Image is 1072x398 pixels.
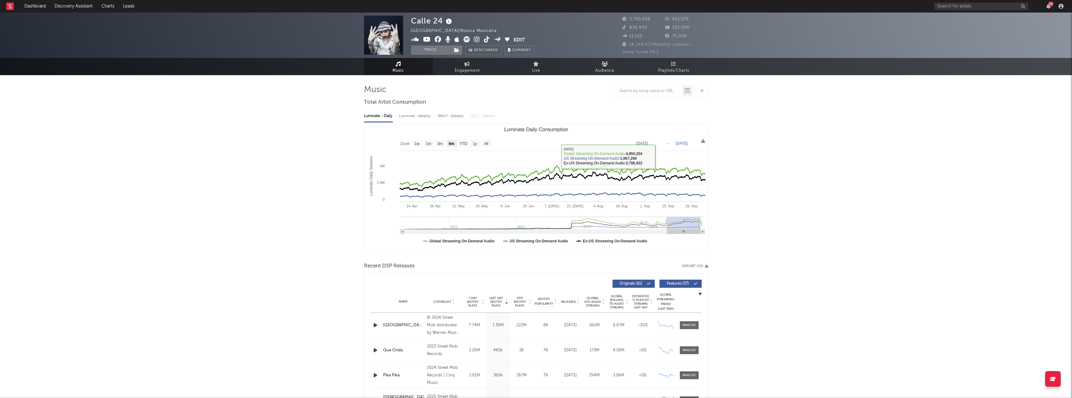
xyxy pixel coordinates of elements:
[682,264,708,268] button: Export CSV
[430,204,441,208] text: 28. Apr
[632,294,649,309] span: Estimated % Playlist Streams Last Day
[584,322,605,328] div: 260M
[505,45,534,55] button: Summary
[535,297,553,306] span: Spotify Popularity
[512,49,531,52] span: Summary
[622,26,647,30] span: 838,900
[584,296,601,308] span: Global ATD Audio Streams
[406,204,417,208] text: 14. Apr
[383,322,424,328] a: [GEOGRAPHIC_DATA]
[632,322,653,328] div: ~ 10 %
[383,347,424,354] div: Que Onda
[622,34,642,38] span: 11,153
[464,347,485,354] div: 3.29M
[411,45,450,55] button: Track
[426,142,431,146] text: 1m
[464,296,481,308] span: 7 Day Spotify Plays
[411,16,454,26] div: Calle 24
[632,372,653,379] div: <5%
[484,142,488,146] text: All
[364,111,393,121] div: Luminate - Daily
[617,282,645,286] span: Originals ( 61 )
[608,347,629,354] div: 4.59M
[383,372,424,379] div: Pika Pika
[560,347,581,354] div: [DATE]
[488,347,508,354] div: 465k
[632,347,653,354] div: <5%
[584,347,605,354] div: 173M
[584,372,605,379] div: 294M
[400,142,410,146] text: Zoom
[567,204,583,208] text: 21. [DATE]
[427,314,461,337] div: © 2024 Street Mob distributed by Warner Music Latina
[511,372,532,379] div: 267M
[613,280,655,288] button: Originals(61)
[452,204,465,208] text: 12. May
[608,322,629,328] div: 9.97M
[676,141,688,146] text: [DATE]
[595,67,614,75] span: Audience
[380,164,384,168] text: 5M
[664,282,692,286] span: Features ( 37 )
[411,27,504,35] div: [GEOGRAPHIC_DATA] | Música Mexicana
[622,50,659,54] span: Jump Score: 74.3
[665,26,690,30] span: 332,000
[640,204,650,208] text: 1. Sep
[438,111,465,121] div: BMAT - Weekly
[511,322,532,328] div: 222M
[560,372,581,379] div: [DATE]
[535,347,557,354] div: 76
[510,239,568,243] text: US Streaming On-Demand Audio
[459,142,467,146] text: YTD
[504,127,568,132] text: Luminate Daily Consumption
[488,296,505,308] span: Last Day Spotify Plays
[364,58,433,75] a: Music
[622,17,650,21] span: 2,750,828
[364,99,426,106] span: Total Artist Consumption
[473,142,477,146] text: 1y
[433,300,451,304] span: Copyright
[560,322,581,328] div: [DATE]
[475,204,488,208] text: 26. May
[511,347,532,354] div: 1B
[449,142,454,146] text: 6m
[665,34,687,38] span: 71,000
[608,294,625,309] span: Global Rolling 7D Audio Streams
[437,142,443,146] text: 3m
[514,36,525,44] button: Edit
[535,372,557,379] div: 79
[1048,2,1054,6] div: 15
[662,204,674,208] text: 15. Sep
[523,204,534,208] text: 23. Jun
[488,372,508,379] div: 360k
[414,142,419,146] text: 1w
[382,198,384,201] text: 0
[532,67,540,75] span: Live
[583,239,647,243] text: Ex-US Streaming On-Demand Audio
[544,204,559,208] text: 7. [DATE]
[665,141,669,146] text: →
[535,322,557,328] div: 86
[608,372,629,379] div: 3.56M
[658,67,689,75] span: Playlists/Charts
[364,124,708,250] svg: Luminate Daily Consumption
[639,58,708,75] a: Playlists/Charts
[656,292,675,311] div: Global Streaming Trend (Last 60D)
[364,262,415,270] span: Recent DSP Releases
[1046,4,1051,9] button: 15
[561,300,576,304] span: Released
[383,299,424,304] div: Name
[659,280,702,288] button: Features(37)
[616,204,627,208] text: 18. Aug
[488,322,508,328] div: 1.39M
[502,58,571,75] a: Live
[377,181,384,184] text: 2.5M
[665,17,689,21] span: 821,570
[465,45,501,55] a: Benchmark
[511,296,528,308] span: ATD Spotify Plays
[636,141,648,146] text: [DATE]
[429,239,495,243] text: Global Streaming On-Demand Audio
[593,204,603,208] text: 4. Aug
[399,111,432,121] div: Luminate - Weekly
